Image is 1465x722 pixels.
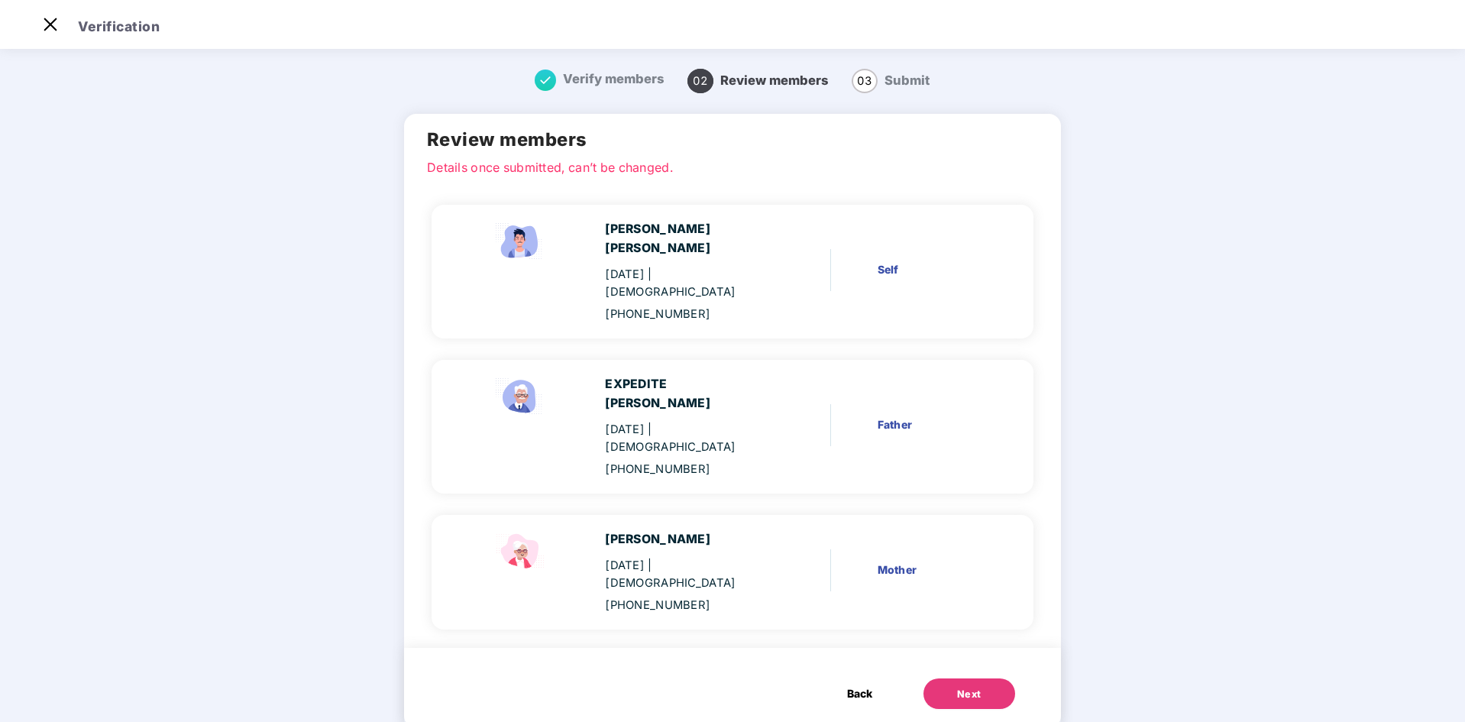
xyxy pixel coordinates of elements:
div: [PERSON_NAME] [PERSON_NAME] [605,220,768,257]
span: Verify members [563,71,665,86]
span: 03 [852,69,878,93]
span: Review members [720,73,829,88]
div: Next [957,687,982,702]
div: [DATE] [605,557,768,592]
img: svg+xml;base64,PHN2ZyB4bWxucz0iaHR0cDovL3d3dy53My5vcmcvMjAwMC9zdmciIHdpZHRoPSI1NCIgaGVpZ2h0PSIzOC... [490,530,551,573]
div: Self [878,261,986,278]
div: EXPEDITE [PERSON_NAME] [605,375,768,413]
p: Details once submitted, can’t be changed. [427,158,1038,172]
h2: Review members [427,125,1038,154]
span: | [DEMOGRAPHIC_DATA] [605,267,736,299]
div: Mother [878,562,986,578]
button: Next [923,678,1015,709]
img: svg+xml;base64,PHN2ZyBpZD0iRmF0aGVyX2ljb24iIHhtbG5zPSJodHRwOi8vd3d3LnczLm9yZy8yMDAwL3N2ZyIgeG1sbn... [490,375,551,418]
div: [DATE] [605,266,768,301]
span: | [DEMOGRAPHIC_DATA] [605,423,736,454]
span: Submit [884,73,930,88]
div: [PHONE_NUMBER] [605,461,768,478]
img: svg+xml;base64,PHN2ZyB4bWxucz0iaHR0cDovL3d3dy53My5vcmcvMjAwMC9zdmciIHdpZHRoPSIxNiIgaGVpZ2h0PSIxNi... [535,70,556,91]
div: Father [878,416,986,433]
span: Back [847,685,872,702]
button: Back [832,678,888,709]
div: [DATE] [605,421,768,456]
img: svg+xml;base64,PHN2ZyBpZD0iRW1wbG95ZWVfbWFsZSIgeG1sbnM9Imh0dHA6Ly93d3cudzMub3JnLzIwMDAvc3ZnIiB3aW... [490,220,551,263]
div: [PERSON_NAME] [605,530,768,549]
div: [PHONE_NUMBER] [605,306,768,323]
span: 02 [687,69,713,93]
div: [PHONE_NUMBER] [605,597,768,614]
